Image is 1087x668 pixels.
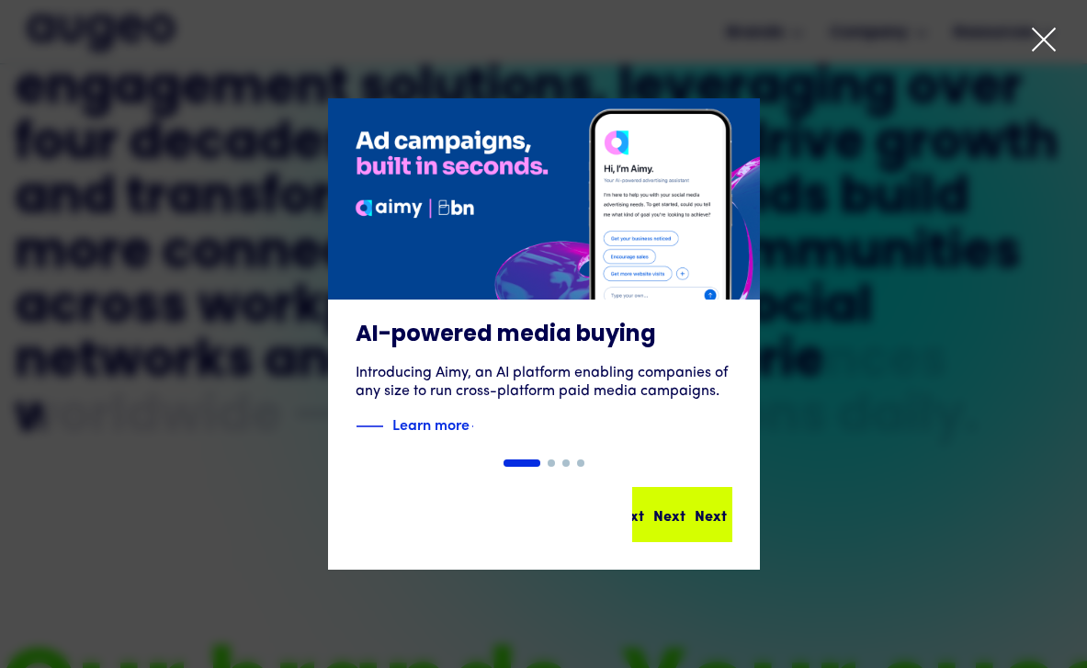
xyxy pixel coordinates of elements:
a: NextNextNext [632,487,732,542]
div: Show slide 4 of 4 [577,459,584,467]
strong: Learn more [392,413,470,434]
h3: AI-powered media buying [356,322,732,349]
img: Blue decorative line [356,415,383,437]
img: Blue text arrow [471,415,499,437]
div: Next [640,504,673,526]
div: Next [723,504,755,526]
div: Next [682,504,714,526]
div: Introducing Aimy, an AI platform enabling companies of any size to run cross-platform paid media ... [356,364,732,401]
div: Show slide 1 of 4 [504,459,540,467]
a: AI-powered media buyingIntroducing Aimy, an AI platform enabling companies of any size to run cro... [328,98,760,459]
div: Show slide 3 of 4 [562,459,570,467]
div: Show slide 2 of 4 [548,459,555,467]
